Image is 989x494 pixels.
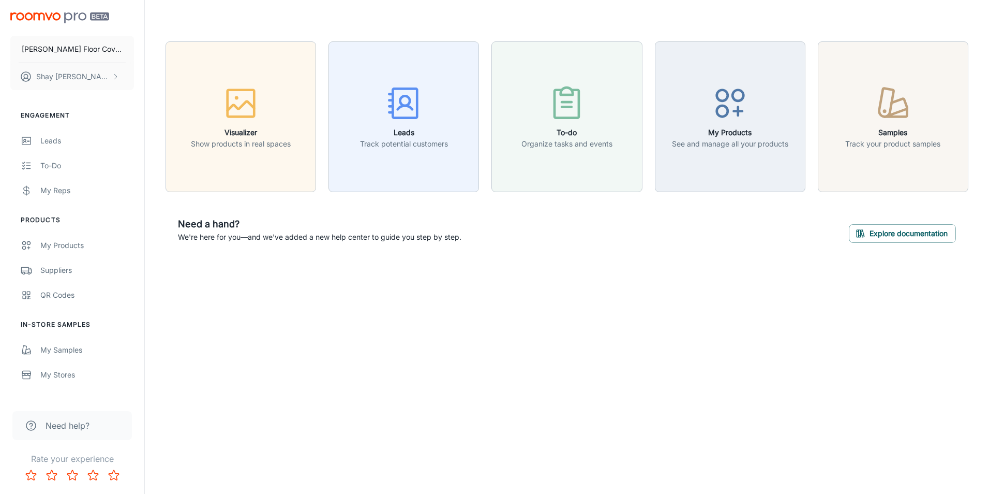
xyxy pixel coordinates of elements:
p: We're here for you—and we've added a new help center to guide you step by step. [178,231,461,243]
div: To-do [40,160,134,171]
a: SamplesTrack your product samples [818,111,968,121]
div: My Reps [40,185,134,196]
button: To-doOrganize tasks and events [491,41,642,192]
p: Shay [PERSON_NAME] [36,71,109,82]
a: LeadsTrack potential customers [328,111,479,121]
button: My ProductsSee and manage all your products [655,41,805,192]
div: QR Codes [40,289,134,301]
button: LeadsTrack potential customers [328,41,479,192]
p: Organize tasks and events [521,138,612,150]
p: See and manage all your products [672,138,788,150]
button: Explore documentation [849,224,956,243]
img: Roomvo PRO Beta [10,12,109,23]
p: Track your product samples [845,138,940,150]
button: VisualizerShow products in real spaces [166,41,316,192]
p: Show products in real spaces [191,138,291,150]
p: [PERSON_NAME] Floor Covering [22,43,123,55]
div: My Products [40,240,134,251]
button: SamplesTrack your product samples [818,41,968,192]
a: Explore documentation [849,228,956,238]
a: To-doOrganize tasks and events [491,111,642,121]
h6: Leads [360,127,448,138]
h6: Need a hand? [178,217,461,231]
button: Shay [PERSON_NAME] [10,63,134,90]
button: [PERSON_NAME] Floor Covering [10,36,134,63]
h6: To-do [521,127,612,138]
p: Track potential customers [360,138,448,150]
h6: Visualizer [191,127,291,138]
h6: Samples [845,127,940,138]
h6: My Products [672,127,788,138]
a: My ProductsSee and manage all your products [655,111,805,121]
div: Suppliers [40,265,134,276]
div: Leads [40,135,134,147]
